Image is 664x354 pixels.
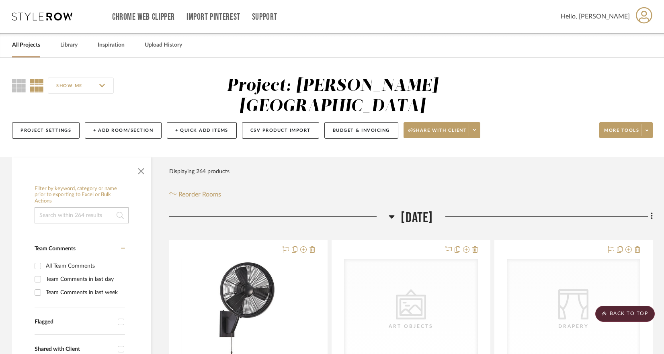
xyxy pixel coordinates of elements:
[60,40,78,51] a: Library
[85,122,162,139] button: + Add Room/Section
[46,286,123,299] div: Team Comments in last week
[599,122,653,138] button: More tools
[604,127,639,139] span: More tools
[167,122,237,139] button: + Quick Add Items
[145,40,182,51] a: Upload History
[12,122,80,139] button: Project Settings
[112,14,175,20] a: Chrome Web Clipper
[98,40,125,51] a: Inspiration
[252,14,277,20] a: Support
[408,127,467,139] span: Share with client
[35,319,114,325] div: Flagged
[35,186,129,205] h6: Filter by keyword, category or name prior to exporting to Excel or Bulk Actions
[242,122,319,139] button: CSV Product Import
[533,322,614,330] div: Drapery
[35,246,76,252] span: Team Comments
[178,190,221,199] span: Reorder Rooms
[401,209,433,227] span: [DATE]
[169,190,221,199] button: Reorder Rooms
[227,78,438,115] div: Project: [PERSON_NAME][GEOGRAPHIC_DATA]
[371,322,451,330] div: Art Objects
[133,162,149,178] button: Close
[169,164,230,180] div: Displaying 264 products
[46,260,123,272] div: All Team Comments
[12,40,40,51] a: All Projects
[404,122,481,138] button: Share with client
[35,346,114,353] div: Shared with Client
[324,122,398,139] button: Budget & Invoicing
[186,14,240,20] a: Import Pinterest
[595,306,655,322] scroll-to-top-button: BACK TO TOP
[35,207,129,223] input: Search within 264 results
[46,273,123,286] div: Team Comments in last day
[561,12,630,21] span: Hello, [PERSON_NAME]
